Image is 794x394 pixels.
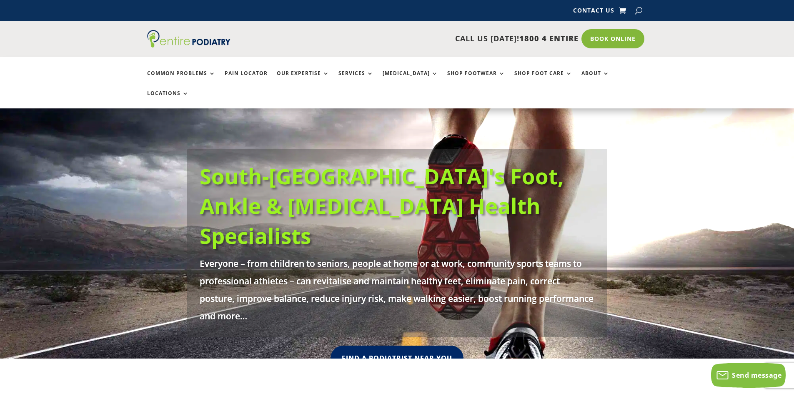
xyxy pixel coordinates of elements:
[147,41,230,49] a: Entire Podiatry
[447,70,505,88] a: Shop Footwear
[331,346,463,371] a: Find A Podiatrist Near You
[711,363,786,388] button: Send message
[263,33,579,44] p: CALL US [DATE]!
[147,90,189,108] a: Locations
[573,8,614,17] a: Contact Us
[225,70,268,88] a: Pain Locator
[147,70,215,88] a: Common Problems
[514,70,572,88] a: Shop Foot Care
[200,255,595,325] p: Everyone – from children to seniors, people at home or at work, community sports teams to profess...
[147,30,230,48] img: logo (1)
[338,70,373,88] a: Services
[277,70,329,88] a: Our Expertise
[581,70,609,88] a: About
[200,161,564,250] a: South-[GEOGRAPHIC_DATA]'s Foot, Ankle & [MEDICAL_DATA] Health Specialists
[383,70,438,88] a: [MEDICAL_DATA]
[732,371,781,380] span: Send message
[581,29,644,48] a: Book Online
[519,33,579,43] span: 1800 4 ENTIRE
